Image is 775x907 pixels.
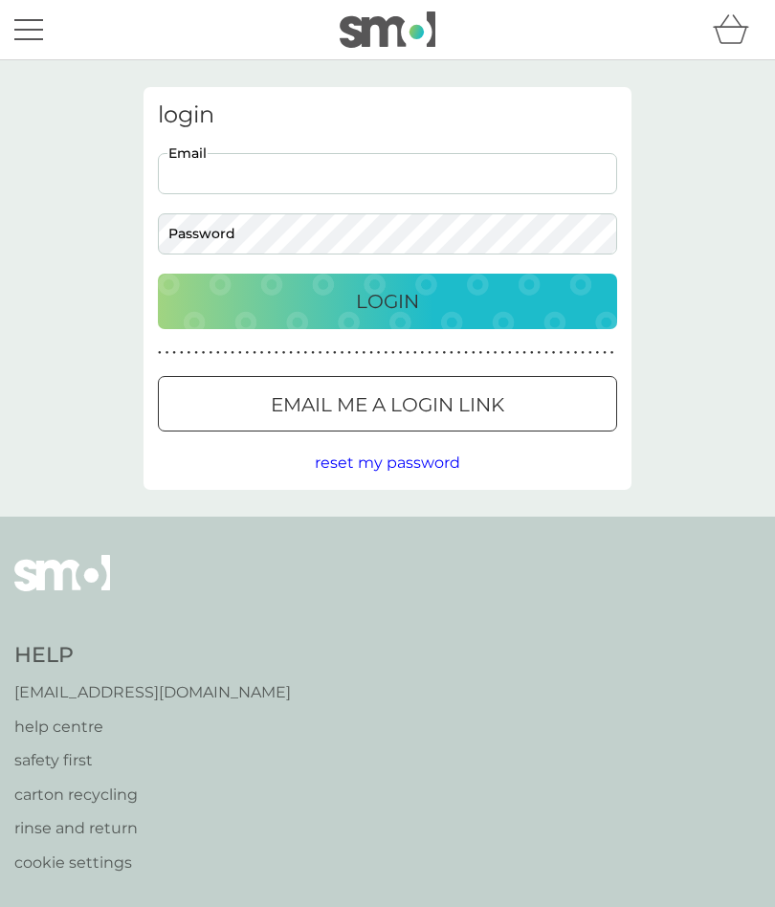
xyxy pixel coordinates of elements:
p: ● [202,348,206,358]
p: ● [363,348,366,358]
p: ● [610,348,614,358]
button: menu [14,11,43,48]
p: ● [406,348,410,358]
p: ● [304,348,308,358]
p: ● [530,348,534,358]
p: ● [559,348,563,358]
a: carton recycling [14,783,291,807]
p: ● [260,348,264,358]
p: ● [472,348,476,358]
p: ● [538,348,542,358]
p: ● [297,348,300,358]
p: ● [188,348,191,358]
p: Email me a login link [271,389,504,420]
p: ● [421,348,425,358]
p: ● [325,348,329,358]
p: ● [369,348,373,358]
p: ● [603,348,607,358]
p: ● [494,348,498,358]
p: ● [391,348,395,358]
p: ● [267,348,271,358]
p: ● [377,348,381,358]
a: safety first [14,748,291,773]
p: ● [166,348,169,358]
p: ● [275,348,278,358]
p: ● [224,348,228,358]
p: ● [596,348,600,358]
p: ● [486,348,490,358]
p: ● [522,348,526,358]
button: Email me a login link [158,376,617,431]
p: ● [574,348,578,358]
p: ● [566,348,570,358]
p: ● [450,348,454,358]
p: ● [384,348,387,358]
a: cookie settings [14,851,291,875]
p: ● [479,348,483,358]
p: ● [194,348,198,358]
img: smol [14,555,110,620]
p: ● [216,348,220,358]
span: reset my password [315,453,460,472]
p: ● [253,348,256,358]
div: basket [713,11,761,49]
p: ● [319,348,322,358]
a: [EMAIL_ADDRESS][DOMAIN_NAME] [14,680,291,705]
p: ● [464,348,468,358]
p: ● [333,348,337,358]
p: ● [180,348,184,358]
p: ● [581,348,585,358]
p: ● [238,348,242,358]
p: ● [347,348,351,358]
p: ● [355,348,359,358]
p: ● [311,348,315,358]
p: ● [508,348,512,358]
h3: login [158,101,617,129]
p: ● [399,348,403,358]
p: ● [209,348,212,358]
p: ● [158,348,162,358]
button: reset my password [315,451,460,476]
p: ● [500,348,504,358]
p: ● [588,348,592,358]
p: ● [457,348,461,358]
p: Login [356,286,419,317]
img: smol [340,11,435,48]
p: ● [552,348,556,358]
p: ● [289,348,293,358]
p: ● [544,348,548,358]
p: ● [435,348,439,358]
p: ● [413,348,417,358]
button: Login [158,274,617,329]
p: ● [282,348,286,358]
p: ● [231,348,234,358]
h4: Help [14,641,291,671]
p: ● [172,348,176,358]
p: ● [246,348,250,358]
a: help centre [14,715,291,740]
p: ● [428,348,432,358]
p: ● [442,348,446,358]
p: ● [341,348,344,358]
a: rinse and return [14,816,291,841]
p: ● [516,348,520,358]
